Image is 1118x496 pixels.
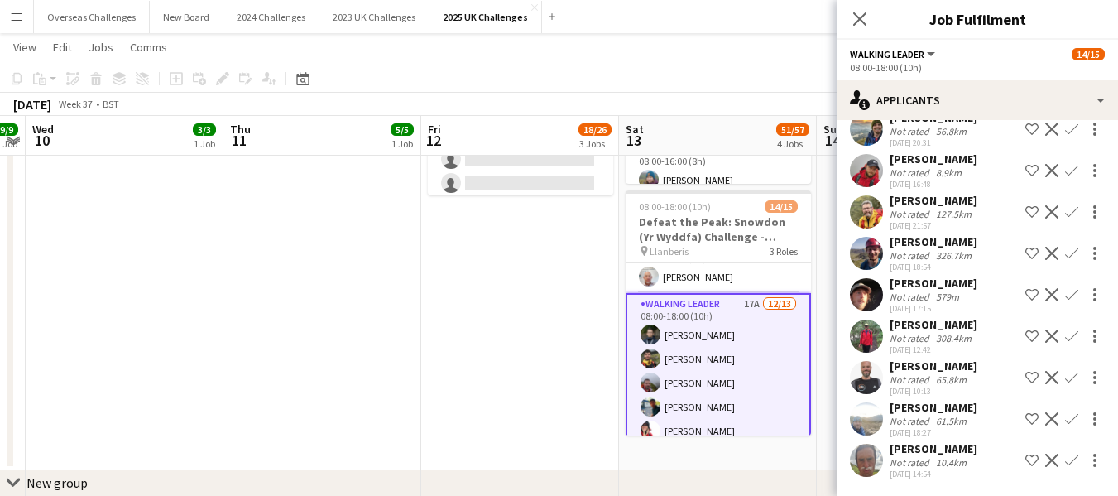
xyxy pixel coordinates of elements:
div: 56.8km [933,125,970,137]
span: Sun [823,122,843,137]
div: [DATE] 16:48 [890,179,977,190]
div: [DATE] 17:15 [890,303,977,314]
h3: Job Fulfilment [837,8,1118,30]
span: 14 [821,131,843,150]
div: BST [103,98,119,110]
div: [DATE] 14:54 [890,469,977,479]
div: Not rated [890,456,933,469]
div: [PERSON_NAME] [890,400,977,415]
div: 65.8km [933,373,970,386]
span: Wed [32,122,54,137]
button: Walking Leader [850,48,938,60]
div: [PERSON_NAME] [890,359,977,373]
a: View [7,36,43,58]
div: [DATE] 12:42 [890,344,977,355]
span: 14/15 [1072,48,1105,60]
div: [PERSON_NAME] [890,276,977,291]
span: 08:00-18:00 (10h) [639,200,711,213]
span: Week 37 [55,98,96,110]
span: Sat [626,122,644,137]
span: View [13,40,36,55]
div: [DATE] 18:54 [890,262,977,272]
div: Not rated [890,291,933,303]
h3: Defeat the Peak: Snowdon (Yr Wyddfa) Challenge - [PERSON_NAME] [MEDICAL_DATA] Support [626,214,811,244]
span: 14/15 [765,200,798,213]
div: 1 Job [194,137,215,150]
span: 11 [228,131,251,150]
div: 8.9km [933,166,965,179]
a: Jobs [82,36,120,58]
div: Not rated [890,373,933,386]
span: Walking Leader [850,48,924,60]
div: Not rated [890,415,933,427]
div: 08:00-18:00 (10h) [850,61,1105,74]
span: Fri [428,122,441,137]
div: New group [26,474,88,491]
button: 2025 UK Challenges [429,1,542,33]
div: 4 Jobs [777,137,809,150]
span: 18/26 [578,123,612,136]
div: Applicants [837,80,1118,120]
div: 1 Job [391,137,413,150]
div: 308.4km [933,332,975,344]
div: 326.7km [933,249,975,262]
span: Llanberis [650,245,689,258]
span: Edit [53,40,72,55]
button: 2024 Challenges [223,1,319,33]
a: Comms [123,36,174,58]
span: 51/57 [776,123,809,136]
span: 12 [425,131,441,150]
div: Not rated [890,125,933,137]
div: [PERSON_NAME] [890,152,977,166]
span: 13 [623,131,644,150]
div: Not rated [890,208,933,220]
span: 5/5 [391,123,414,136]
button: New Board [150,1,223,33]
span: Jobs [89,40,113,55]
div: 579m [933,291,962,303]
button: Overseas Challenges [34,1,150,33]
div: [PERSON_NAME] [890,441,977,456]
div: [DATE] 10:13 [890,386,977,397]
div: [PERSON_NAME] [890,193,977,208]
div: 3 Jobs [579,137,611,150]
div: [DATE] [13,96,51,113]
span: Comms [130,40,167,55]
div: [DATE] 18:27 [890,427,977,438]
div: [DATE] 20:31 [890,137,977,148]
app-card-role: Advanced Event Manager1/108:00-17:00 (9h)[PERSON_NAME] [626,237,811,293]
app-job-card: 08:00-18:00 (10h)14/15Defeat the Peak: Snowdon (Yr Wyddfa) Challenge - [PERSON_NAME] [MEDICAL_DAT... [626,190,811,436]
button: 2023 UK Challenges [319,1,429,33]
div: Not rated [890,166,933,179]
div: [PERSON_NAME] [890,234,977,249]
div: 61.5km [933,415,970,427]
a: Edit [46,36,79,58]
div: [DATE] 21:57 [890,220,977,231]
div: 127.5km [933,208,975,220]
div: 10.4km [933,456,970,469]
div: [PERSON_NAME] [890,317,977,332]
span: 3 Roles [770,245,798,258]
span: 3/3 [193,123,216,136]
div: Not rated [890,332,933,344]
span: Thu [230,122,251,137]
span: 10 [30,131,54,150]
div: Not rated [890,249,933,262]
